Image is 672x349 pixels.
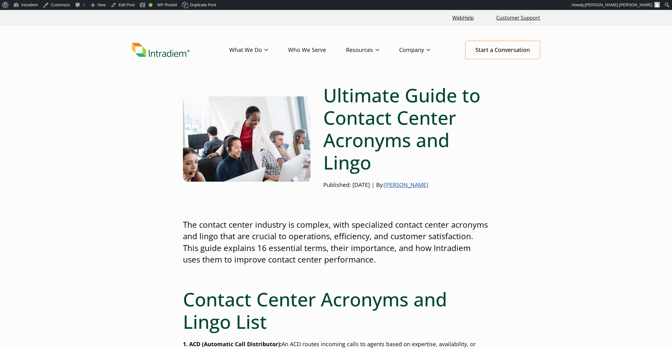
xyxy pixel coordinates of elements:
[183,340,282,348] strong: 1. ACD (Automatic Call Distributor):
[494,11,543,25] a: Customer Support
[183,288,489,333] h1: Contact Center Acronyms and Lingo List
[450,11,476,25] a: Link opens in a new window
[323,84,489,174] h1: Ultimate Guide to Contact Center Acronyms and Lingo
[149,3,152,7] div: Good
[465,41,540,59] a: Start a Conversation
[183,219,489,266] p: The contact center industry is complex, with specialized contact center acronyms and lingo that a...
[384,181,428,188] a: [PERSON_NAME]
[288,41,346,59] a: Who We Serve
[346,41,399,59] a: Resources
[323,181,489,189] p: Published: [DATE] | By:
[132,43,190,57] img: Intradiem
[132,43,229,57] a: Link to homepage of Intradiem
[229,41,288,59] a: What We Do
[399,41,450,59] a: Company
[585,2,652,7] span: [PERSON_NAME].[PERSON_NAME]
